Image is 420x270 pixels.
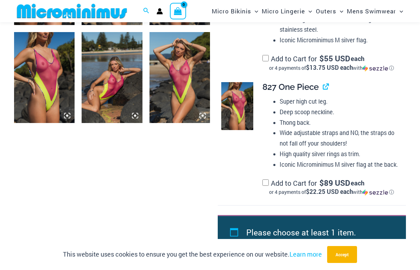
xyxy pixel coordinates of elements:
img: Coastal Bliss Leopard Sunset 827 One Piece Monokini [149,32,210,123]
img: Coastal Bliss Leopard Sunset 827 One Piece Monokini [82,32,142,123]
span: Micro Bikinis [212,2,251,20]
input: Add to Cart for$55 USD eachor 4 payments of$13.75 USD eachwithSezzle Click to learn more about Se... [262,55,269,61]
span: Menu Toggle [251,2,258,20]
label: Add to Cart for [262,54,400,72]
li: Please choose at least 1 item. [246,224,390,240]
span: $13.75 USD each [306,63,353,72]
label: Add to Cart for [262,178,400,196]
p: This website uses cookies to ensure you get the best experience on our website. [63,249,322,260]
div: or 4 payments of$13.75 USD eachwithSezzle Click to learn more about Sezzle [262,65,400,72]
span: 55 USD [319,55,350,62]
span: $ [319,178,324,188]
li: Silver rings and hard wear in swim-grade stainless steel. [280,14,400,35]
span: Menu Toggle [396,2,403,20]
img: MM SHOP LOGO FLAT [14,3,130,19]
a: Search icon link [143,7,149,16]
li: Super high cut leg. [280,96,400,107]
span: Outers [316,2,336,20]
img: Sezzle [363,189,388,196]
div: or 4 payments of$22.25 USD eachwithSezzle Click to learn more about Sezzle [262,189,400,196]
li: Deep scoop neckline. [280,107,400,117]
li: High quality silver rings as trim. [280,149,400,159]
a: Micro LingerieMenu ToggleMenu Toggle [260,2,314,20]
div: or 4 payments of with [262,65,400,72]
input: Add to Cart for$89 USD eachor 4 payments of$22.25 USD eachwithSezzle Click to learn more about Se... [262,179,269,186]
a: Mens SwimwearMenu ToggleMenu Toggle [345,2,405,20]
span: Micro Lingerie [262,2,305,20]
a: View Shopping Cart, empty [170,3,186,19]
li: Thong back. [280,117,400,128]
span: each [351,55,364,62]
span: $22.25 USD each [306,188,353,196]
img: Sezzle [363,65,388,72]
span: each [351,179,364,186]
a: Learn more [289,250,322,258]
span: Menu Toggle [305,2,312,20]
a: Micro BikinisMenu ToggleMenu Toggle [210,2,260,20]
li: Iconic Microminimus M silver flag at the back. [280,159,400,170]
button: Accept [327,246,357,263]
span: Mens Swimwear [347,2,396,20]
img: Coastal Bliss Leopard Sunset 827 One Piece Monokini [14,32,75,123]
li: Wide adjustable straps and NO, the straps do not fall off your shoulders! [280,128,400,148]
div: or 4 payments of with [262,189,400,196]
span: 827 One Piece [262,82,319,92]
span: $ [319,53,324,63]
li: Iconic Microminimus M silver flag. [280,35,400,45]
span: Menu Toggle [336,2,343,20]
span: 89 USD [319,179,350,186]
img: Coastal Bliss Leopard Sunset 827 One Piece Monokini [221,82,253,130]
a: Account icon link [157,8,163,14]
nav: Site Navigation [209,1,406,21]
a: OutersMenu ToggleMenu Toggle [314,2,345,20]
